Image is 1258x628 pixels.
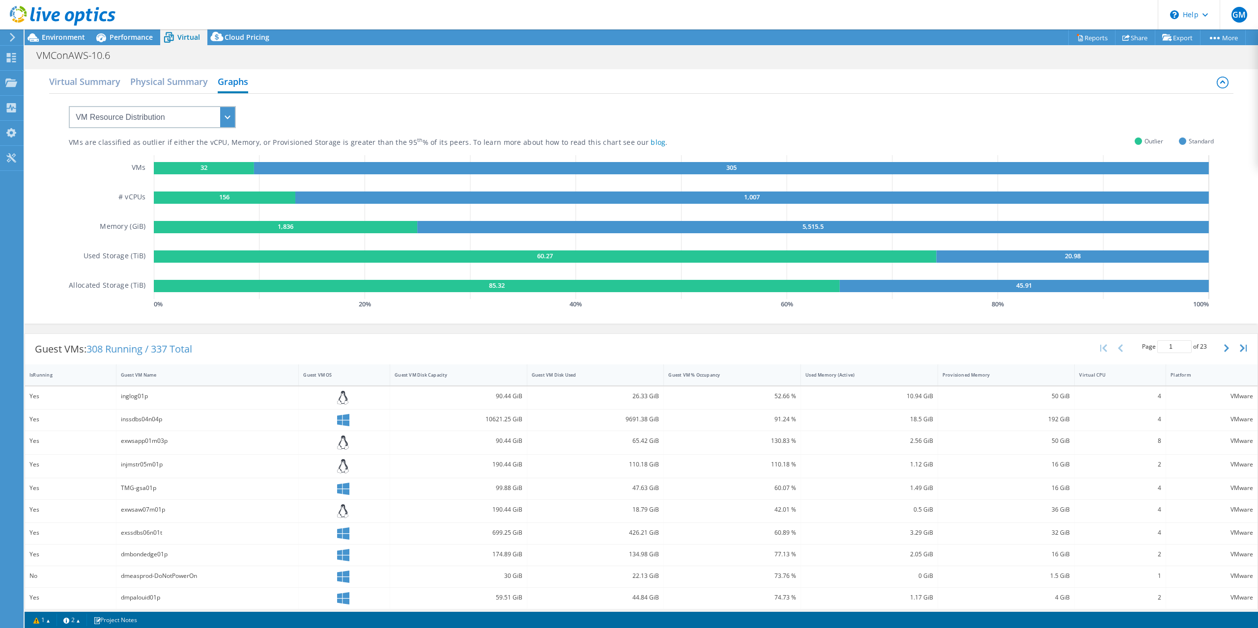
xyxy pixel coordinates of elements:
div: VMware [1171,571,1253,581]
a: Project Notes [86,614,144,626]
div: 9691.38 GiB [532,414,659,425]
h5: Memory (GiB) [100,221,145,233]
div: 4 [1079,414,1161,425]
a: Reports [1068,30,1115,45]
div: 2.05 GiB [805,549,933,560]
div: 10621.25 GiB [395,414,522,425]
span: Cloud Pricing [225,32,269,42]
span: Environment [42,32,85,42]
div: 50 GiB [943,391,1070,402]
div: VMware [1171,436,1253,446]
svg: \n [1170,10,1179,19]
div: Provisioned Memory [943,372,1058,378]
a: blog [651,137,665,147]
div: 90.44 GiB [395,436,522,446]
text: 0 % [154,300,163,308]
div: Yes [29,504,112,515]
div: VMs are classified as outlier if either the vCPU, Memory, or Provisioned Storage is greater than ... [69,138,717,147]
div: 1 [1079,571,1161,581]
div: 30 GiB [395,571,522,581]
a: 2 [57,614,87,626]
div: Yes [29,414,112,425]
div: Yes [29,459,112,470]
div: 73.76 % [668,571,796,581]
text: 80 % [992,300,1004,308]
div: 16 GiB [943,483,1070,493]
div: exwsapp01m03p [121,436,294,446]
div: 59.51 GiB [395,592,522,603]
div: 4 [1079,483,1161,493]
div: IsRunning [29,372,100,378]
div: No [29,571,112,581]
text: 32 [200,163,207,172]
h5: # vCPUs [118,191,146,204]
div: dmeasprod-DoNotPowerOn [121,571,294,581]
div: 4 [1079,391,1161,402]
div: exwsaw07m01p [121,504,294,515]
div: 60.89 % [668,527,796,538]
a: 1 [27,614,57,626]
div: 110.18 GiB [532,459,659,470]
a: Export [1155,30,1201,45]
div: 1.17 GiB [805,592,933,603]
div: 3.29 GiB [805,527,933,538]
text: 85.32 [489,281,505,290]
input: jump to page [1157,340,1192,353]
div: Yes [29,391,112,402]
div: VMware [1171,459,1253,470]
div: 134.98 GiB [532,549,659,560]
div: dmpalouid01p [121,592,294,603]
div: Yes [29,549,112,560]
div: 50 GiB [943,436,1070,446]
div: 1.12 GiB [805,459,933,470]
div: 77.13 % [668,549,796,560]
div: 1.49 GiB [805,483,933,493]
svg: GaugeChartPercentageAxisTexta [154,299,1214,309]
div: dmbondedge01p [121,549,294,560]
div: 16 GiB [943,459,1070,470]
div: 4 [1079,527,1161,538]
h2: Physical Summary [130,72,208,91]
div: 52.66 % [668,391,796,402]
text: 100 % [1193,300,1209,308]
a: Share [1115,30,1155,45]
div: 10.94 GiB [805,391,933,402]
div: Virtual CPU [1079,372,1149,378]
div: 426.21 GiB [532,527,659,538]
div: Guest VMs: [25,334,202,364]
div: injmstr05m01p [121,459,294,470]
div: 699.25 GiB [395,527,522,538]
div: 2 [1079,592,1161,603]
text: 20.98 [1064,251,1080,260]
div: 22.13 GiB [532,571,659,581]
div: 74.73 % [668,592,796,603]
div: 44.84 GiB [532,592,659,603]
div: 47.63 GiB [532,483,659,493]
div: 130.83 % [668,436,796,446]
div: VMware [1171,483,1253,493]
span: Outlier [1144,136,1163,147]
div: inglog01p [121,391,294,402]
div: Platform [1171,372,1241,378]
div: 0.5 GiB [805,504,933,515]
div: Yes [29,483,112,493]
div: 36 GiB [943,504,1070,515]
span: Standard [1189,136,1214,147]
h5: Allocated Storage (TiB) [69,280,145,292]
div: 8 [1079,436,1161,446]
div: Guest VM Disk Capacity [395,372,511,378]
div: 2 [1079,549,1161,560]
div: 18.5 GiB [805,414,933,425]
text: 1,836 [278,222,293,231]
div: Guest VM Disk Used [532,372,648,378]
div: VMware [1171,414,1253,425]
div: 90.44 GiB [395,391,522,402]
div: 26.33 GiB [532,391,659,402]
text: 5,515.5 [802,222,824,231]
div: VMware [1171,504,1253,515]
div: 60.07 % [668,483,796,493]
text: 1,007 [744,192,760,201]
span: 308 Running / 337 Total [86,342,192,355]
div: Used Memory (Active) [805,372,921,378]
span: Page of [1142,340,1207,353]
